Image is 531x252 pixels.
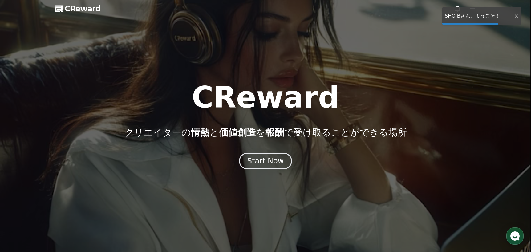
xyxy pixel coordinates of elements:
button: Start Now [239,153,292,169]
h1: CReward [192,83,339,112]
span: 価値創造 [219,127,256,138]
span: CReward [65,4,101,14]
span: 報酬 [265,127,284,138]
a: Start Now [239,159,292,165]
div: Start Now [247,156,284,166]
p: クリエイターの と を で受け取ることができる場所 [124,127,407,138]
a: CReward [55,4,101,14]
span: 情熱 [191,127,209,138]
